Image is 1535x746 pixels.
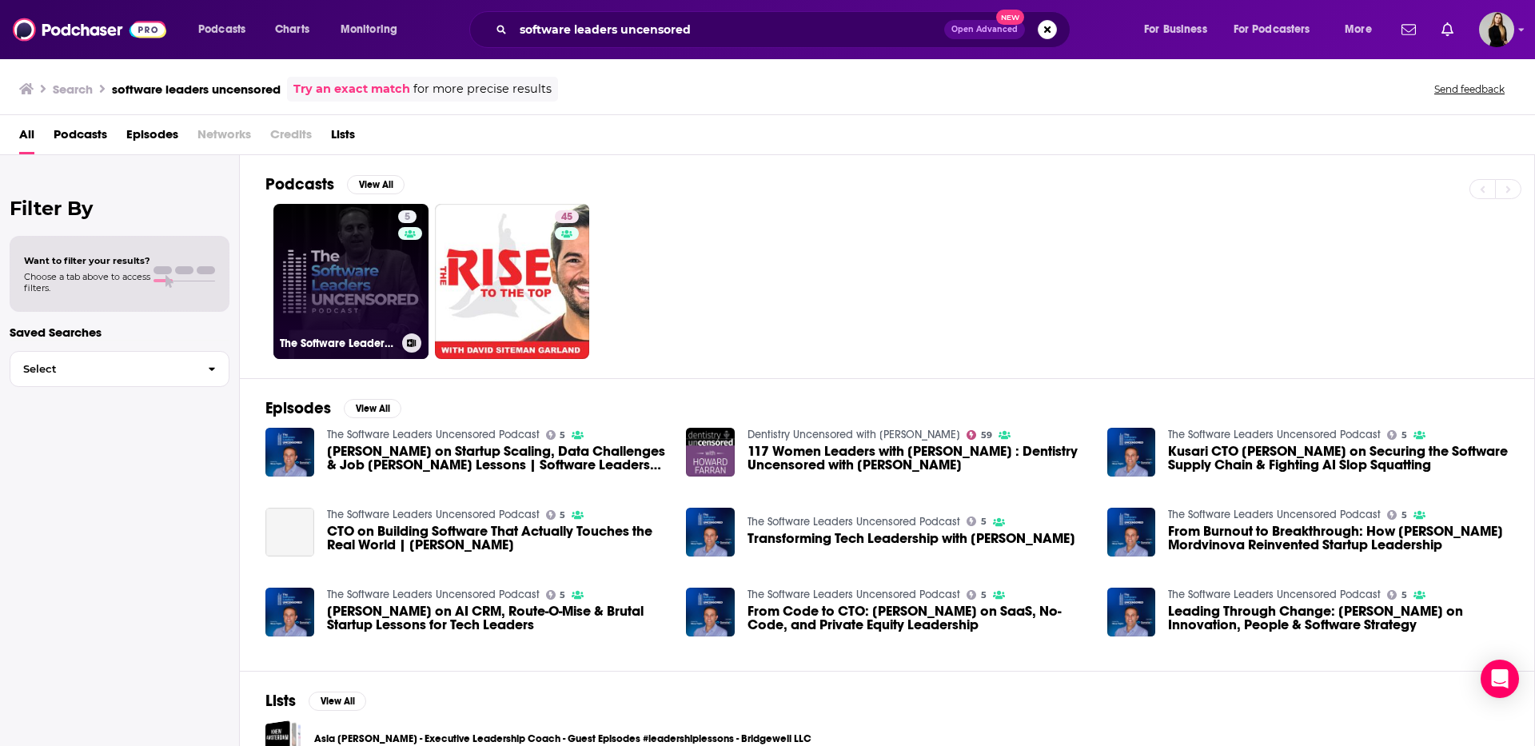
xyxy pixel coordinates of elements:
a: Episodes [126,122,178,154]
a: 5 [1387,590,1407,600]
span: 59 [981,432,992,439]
h3: Search [53,82,93,97]
button: open menu [1133,17,1227,42]
img: User Profile [1479,12,1514,47]
div: Open Intercom Messenger [1481,660,1519,698]
a: 59 [967,430,992,440]
span: All [19,122,34,154]
a: Lists [331,122,355,154]
span: Monitoring [341,18,397,41]
span: for more precise results [413,80,552,98]
span: 5 [1401,592,1407,599]
span: From Code to CTO: [PERSON_NAME] on SaaS, No-Code, and Private Equity Leadership [748,604,1088,632]
a: 5 [1387,430,1407,440]
span: 117 Women Leaders with [PERSON_NAME] : Dentistry Uncensored with [PERSON_NAME] [748,445,1088,472]
div: Search podcasts, credits, & more... [484,11,1086,48]
a: The Software Leaders Uncensored Podcast [748,515,960,529]
a: Leading Through Change: Mark Losey on Innovation, People & Software Strategy [1168,604,1509,632]
a: Show notifications dropdown [1395,16,1422,43]
a: The Software Leaders Uncensored Podcast [327,588,540,601]
span: 5 [560,432,565,439]
span: [PERSON_NAME] on Startup Scaling, Data Challenges & Job [PERSON_NAME] Lessons | Software Leaders ... [327,445,668,472]
button: open menu [1334,17,1392,42]
button: View All [347,175,405,194]
h2: Episodes [265,398,331,418]
a: PodcastsView All [265,174,405,194]
span: Select [10,364,195,374]
button: View All [309,692,366,711]
a: Transforming Tech Leadership with John Mann [748,532,1075,545]
button: Select [10,351,229,387]
img: From Code to CTO: Jason Gilmore on SaaS, No-Code, and Private Equity Leadership [686,588,735,636]
a: The Software Leaders Uncensored Podcast [1168,588,1381,601]
img: From Burnout to Breakthrough: How Lena Skilarova Mordvinova Reinvented Startup Leadership [1107,508,1156,557]
span: Podcasts [198,18,245,41]
h2: Podcasts [265,174,334,194]
span: For Business [1144,18,1207,41]
button: Send feedback [1429,82,1509,96]
span: 5 [981,518,987,525]
a: 5 [967,590,987,600]
a: Try an exact match [293,80,410,98]
h2: Lists [265,691,296,711]
a: 117 Women Leaders with Gina Dorfman : Dentistry Uncensored with Howard Farran [748,445,1088,472]
img: Jason Tesser on Startup Scaling, Data Challenges & Job Hunt Lessons | Software Leaders Uncensored [265,428,314,477]
a: Show notifications dropdown [1435,16,1460,43]
img: Leading Through Change: Mark Losey on Innovation, People & Software Strategy [1107,588,1156,636]
span: For Podcasters [1234,18,1310,41]
img: Podchaser - Follow, Share and Rate Podcasts [13,14,166,45]
span: Charts [275,18,309,41]
span: More [1345,18,1372,41]
a: The Software Leaders Uncensored Podcast [1168,428,1381,441]
img: Transforming Tech Leadership with John Mann [686,508,735,557]
a: ListsView All [265,691,366,711]
a: The Software Leaders Uncensored Podcast [327,428,540,441]
span: Networks [197,122,251,154]
a: From Code to CTO: Jason Gilmore on SaaS, No-Code, and Private Equity Leadership [748,604,1088,632]
span: 5 [1401,512,1407,519]
span: Transforming Tech Leadership with [PERSON_NAME] [748,532,1075,545]
span: 5 [405,209,410,225]
button: Open AdvancedNew [944,20,1025,39]
img: Rick Schott on AI CRM, Route-O-Mise & Brutal Startup Lessons for Tech Leaders [265,588,314,636]
span: Leading Through Change: [PERSON_NAME] on Innovation, People & Software Strategy [1168,604,1509,632]
span: 45 [561,209,572,225]
a: Podcasts [54,122,107,154]
span: New [996,10,1025,25]
img: Kusari CTO Michael Lieberman on Securing the Software Supply Chain & Fighting AI Slop Squatting [1107,428,1156,477]
a: 5 [1387,510,1407,520]
span: Choose a tab above to access filters. [24,271,150,293]
a: EpisodesView All [265,398,401,418]
button: open menu [1223,17,1334,42]
span: Credits [270,122,312,154]
input: Search podcasts, credits, & more... [513,17,944,42]
a: 45 [555,210,579,223]
span: Want to filter your results? [24,255,150,266]
a: Charts [265,17,319,42]
button: Show profile menu [1479,12,1514,47]
h2: Filter By [10,197,229,220]
button: open menu [187,17,266,42]
button: View All [344,399,401,418]
span: 5 [981,592,987,599]
p: Saved Searches [10,325,229,340]
a: 5 [546,590,566,600]
a: CTO on Building Software That Actually Touches the Real World | Kumar Srivastava [265,508,314,557]
button: open menu [329,17,418,42]
a: Jason Tesser on Startup Scaling, Data Challenges & Job Hunt Lessons | Software Leaders Uncensored [327,445,668,472]
img: 117 Women Leaders with Gina Dorfman : Dentistry Uncensored with Howard Farran [686,428,735,477]
a: The Software Leaders Uncensored Podcast [1168,508,1381,521]
h3: software leaders uncensored [112,82,281,97]
a: From Burnout to Breakthrough: How Lena Skilarova Mordvinova Reinvented Startup Leadership [1168,525,1509,552]
a: 5 [398,210,417,223]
